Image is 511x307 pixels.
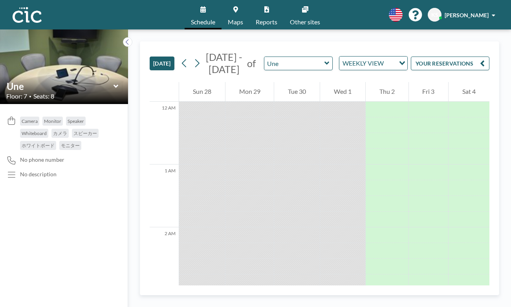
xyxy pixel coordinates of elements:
[366,82,408,102] div: Thu 2
[409,82,449,102] div: Fri 3
[150,57,174,70] button: [DATE]
[206,51,242,75] span: [DATE] - [DATE]
[53,130,67,136] span: カメラ
[22,130,47,136] span: Whiteboard
[264,57,324,70] input: Une
[445,12,489,18] span: [PERSON_NAME]
[44,118,61,124] span: Monitor
[290,19,320,25] span: Other sites
[61,143,80,148] span: モニター
[13,7,42,23] img: organization-logo
[22,143,55,148] span: ホワイトボード
[431,11,438,18] span: KS
[20,171,57,178] div: No description
[150,102,179,164] div: 12 AM
[29,94,31,99] span: •
[274,82,320,102] div: Tue 30
[20,156,64,163] span: No phone number
[33,92,54,100] span: Seats: 8
[449,82,489,102] div: Sat 4
[256,19,277,25] span: Reports
[191,19,215,25] span: Schedule
[225,82,274,102] div: Mon 29
[22,118,38,124] span: Camera
[228,19,243,25] span: Maps
[341,58,385,68] span: WEEKLY VIEW
[320,82,365,102] div: Wed 1
[386,58,394,68] input: Search for option
[150,227,179,290] div: 2 AM
[247,57,256,69] span: of
[68,118,84,124] span: Speaker
[179,82,225,102] div: Sun 28
[150,164,179,227] div: 1 AM
[411,57,489,70] button: YOUR RESERVATIONS
[7,80,114,92] input: Une
[339,57,407,70] div: Search for option
[73,130,97,136] span: スピーカー
[6,92,27,100] span: Floor: 7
